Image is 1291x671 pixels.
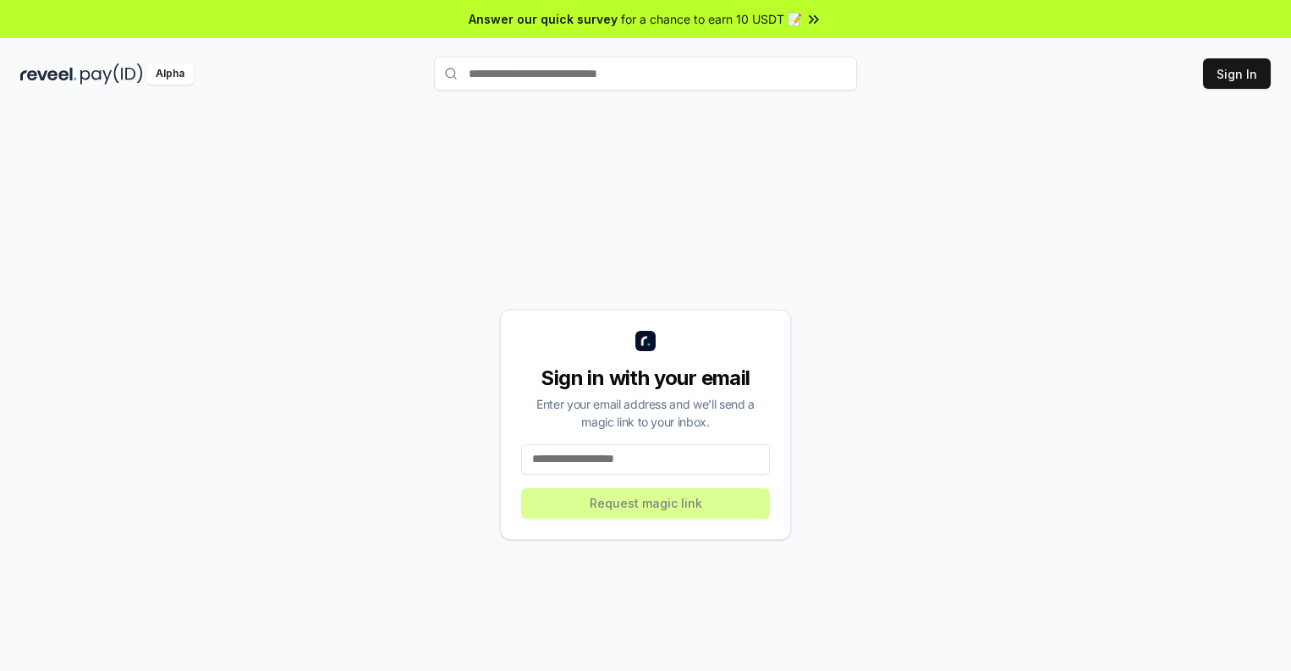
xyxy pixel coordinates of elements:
[1203,58,1271,89] button: Sign In
[635,331,656,351] img: logo_small
[146,63,194,85] div: Alpha
[80,63,143,85] img: pay_id
[20,63,77,85] img: reveel_dark
[469,10,618,28] span: Answer our quick survey
[621,10,802,28] span: for a chance to earn 10 USDT 📝
[521,395,770,431] div: Enter your email address and we’ll send a magic link to your inbox.
[521,365,770,392] div: Sign in with your email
